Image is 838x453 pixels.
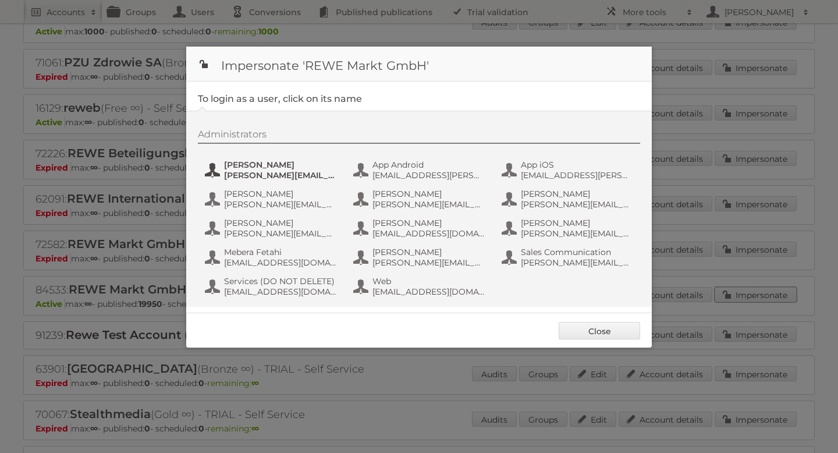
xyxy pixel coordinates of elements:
[204,275,340,298] button: Services (DO NOT DELETE) [EMAIL_ADDRESS][DOMAIN_NAME]
[521,160,634,170] span: App iOS
[198,129,640,144] div: Administrators
[224,170,337,181] span: [PERSON_NAME][EMAIL_ADDRESS][PERSON_NAME][DOMAIN_NAME]
[224,257,337,268] span: [EMAIL_ADDRESS][DOMAIN_NAME]
[521,247,634,257] span: Sales Communication
[352,187,489,211] button: [PERSON_NAME] [PERSON_NAME][EMAIL_ADDRESS][PERSON_NAME][DOMAIN_NAME]
[372,286,485,297] span: [EMAIL_ADDRESS][DOMAIN_NAME]
[204,246,340,269] button: Mebera Fetahi [EMAIL_ADDRESS][DOMAIN_NAME]
[198,93,362,104] legend: To login as a user, click on its name
[372,170,485,181] span: [EMAIL_ADDRESS][PERSON_NAME][DOMAIN_NAME]
[372,228,485,239] span: [EMAIL_ADDRESS][DOMAIN_NAME]
[521,228,634,239] span: [PERSON_NAME][EMAIL_ADDRESS][PERSON_NAME][DOMAIN_NAME]
[186,47,652,82] h1: Impersonate 'REWE Markt GmbH'
[224,189,337,199] span: [PERSON_NAME]
[352,217,489,240] button: [PERSON_NAME] [EMAIL_ADDRESS][DOMAIN_NAME]
[500,187,637,211] button: [PERSON_NAME] [PERSON_NAME][EMAIL_ADDRESS][PERSON_NAME][DOMAIN_NAME]
[224,276,337,286] span: Services (DO NOT DELETE)
[224,247,337,257] span: Mebera Fetahi
[372,218,485,228] span: [PERSON_NAME]
[224,199,337,210] span: [PERSON_NAME][EMAIL_ADDRESS][PERSON_NAME][DOMAIN_NAME]
[372,189,485,199] span: [PERSON_NAME]
[521,218,634,228] span: [PERSON_NAME]
[500,158,637,182] button: App iOS [EMAIL_ADDRESS][PERSON_NAME][DOMAIN_NAME]
[521,189,634,199] span: [PERSON_NAME]
[204,217,340,240] button: [PERSON_NAME] [PERSON_NAME][EMAIL_ADDRESS][DOMAIN_NAME]
[224,218,337,228] span: [PERSON_NAME]
[500,246,637,269] button: Sales Communication [PERSON_NAME][EMAIL_ADDRESS][PERSON_NAME][DOMAIN_NAME]
[372,247,485,257] span: [PERSON_NAME]
[521,199,634,210] span: [PERSON_NAME][EMAIL_ADDRESS][PERSON_NAME][DOMAIN_NAME]
[204,187,340,211] button: [PERSON_NAME] [PERSON_NAME][EMAIL_ADDRESS][PERSON_NAME][DOMAIN_NAME]
[372,257,485,268] span: [PERSON_NAME][EMAIL_ADDRESS][DOMAIN_NAME]
[521,170,634,181] span: [EMAIL_ADDRESS][PERSON_NAME][DOMAIN_NAME]
[352,158,489,182] button: App Android [EMAIL_ADDRESS][PERSON_NAME][DOMAIN_NAME]
[559,322,640,339] a: Close
[352,246,489,269] button: [PERSON_NAME] [PERSON_NAME][EMAIL_ADDRESS][DOMAIN_NAME]
[521,257,634,268] span: [PERSON_NAME][EMAIL_ADDRESS][PERSON_NAME][DOMAIN_NAME]
[224,286,337,297] span: [EMAIL_ADDRESS][DOMAIN_NAME]
[372,160,485,170] span: App Android
[352,275,489,298] button: Web [EMAIL_ADDRESS][DOMAIN_NAME]
[500,217,637,240] button: [PERSON_NAME] [PERSON_NAME][EMAIL_ADDRESS][PERSON_NAME][DOMAIN_NAME]
[224,228,337,239] span: [PERSON_NAME][EMAIL_ADDRESS][DOMAIN_NAME]
[204,158,340,182] button: [PERSON_NAME] [PERSON_NAME][EMAIL_ADDRESS][PERSON_NAME][DOMAIN_NAME]
[372,199,485,210] span: [PERSON_NAME][EMAIL_ADDRESS][PERSON_NAME][DOMAIN_NAME]
[372,276,485,286] span: Web
[224,160,337,170] span: [PERSON_NAME]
